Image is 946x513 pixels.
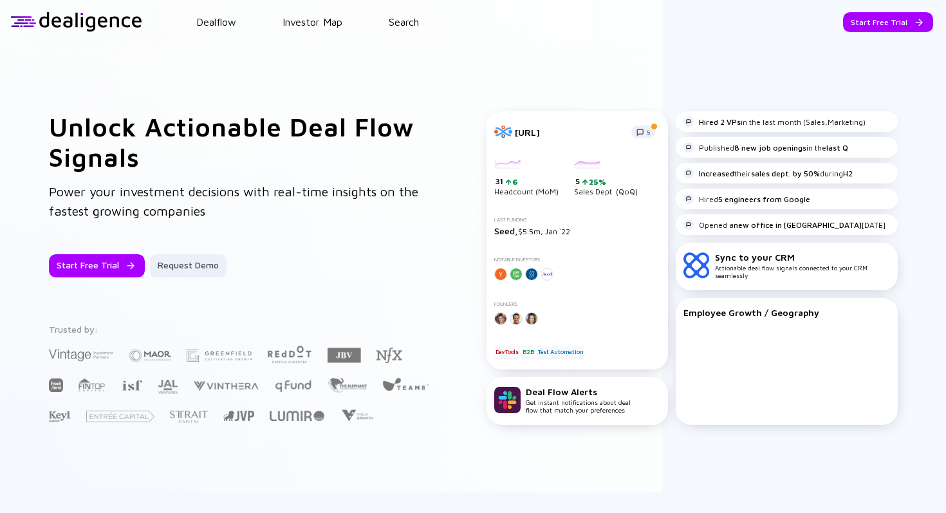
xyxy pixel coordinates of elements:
div: 6 [511,177,518,187]
img: Strait Capital [170,411,208,423]
div: B2B [521,346,535,359]
h1: Unlock Actionable Deal Flow Signals [49,111,435,172]
img: Greenfield Partners [187,350,252,362]
img: JBV Capital [328,347,361,364]
img: Red Dot Capital Partners [267,343,312,364]
strong: new office in [GEOGRAPHIC_DATA] [734,220,862,230]
img: Team8 [382,377,429,391]
span: Seed, [494,225,518,236]
strong: H2 [843,169,853,178]
strong: 8 new job openings [734,143,806,153]
strong: last Q [826,143,848,153]
div: Hired [683,194,810,204]
div: in the last month (Sales,Marketing) [683,117,866,127]
a: Search [389,16,419,28]
span: Power your investment decisions with real-time insights on the fastest growing companies [49,184,418,218]
img: Maor Investments [129,345,171,366]
img: Vintage Investment Partners [49,348,113,362]
div: Get instant notifications about deal flow that match your preferences [526,386,631,414]
strong: Increased [699,169,734,178]
div: Published in the [683,142,848,153]
div: Opened a [DATE] [683,219,886,230]
div: Last Funding [494,217,660,223]
div: DevTools [494,346,520,359]
a: Investor Map [283,16,342,28]
div: Sales Dept. (QoQ) [574,159,638,196]
div: Headcount (MoM) [494,159,559,196]
div: Trusted by: [49,324,431,335]
div: $5.5m, Jan `22 [494,225,660,236]
img: Key1 Capital [49,411,71,423]
img: Vinthera [193,380,259,392]
button: Request Demo [150,254,227,277]
img: JAL Ventures [158,380,178,394]
img: Israel Secondary Fund [121,379,142,391]
strong: 5 engineers from Google [718,194,810,204]
div: 25% [588,177,606,187]
img: Viola Growth [340,409,374,422]
img: Q Fund [274,378,312,393]
div: Founders [494,301,660,307]
button: Start Free Trial [843,12,933,32]
img: NFX [376,348,402,363]
img: Jerusalem Venture Partners [223,411,254,421]
strong: Hired 2 VPs [699,117,741,127]
img: Lumir Ventures [270,411,324,421]
div: 5 [575,176,638,187]
div: Notable Investors [494,257,660,263]
div: Test Automation [537,346,584,359]
img: FINTOP Capital [79,378,106,392]
img: The Elephant [328,378,367,393]
div: Deal Flow Alerts [526,386,631,397]
div: Actionable deal flow signals connected to your CRM seamlessly [715,252,890,279]
img: Entrée Capital [86,411,154,422]
div: their during [683,168,853,178]
div: [URL] [515,127,624,138]
div: Sync to your CRM [715,252,890,263]
div: 31 [496,176,559,187]
div: Employee Growth / Geography [683,307,890,318]
button: Start Free Trial [49,254,145,277]
a: Dealflow [196,16,236,28]
strong: sales dept. by 50% [751,169,820,178]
